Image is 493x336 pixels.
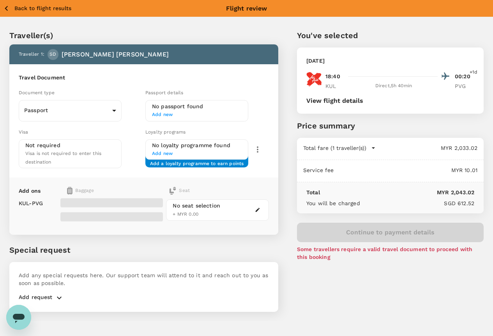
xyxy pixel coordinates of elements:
p: SGD 612.52 [360,199,474,207]
p: MYR 2,043.02 [320,188,474,196]
p: Flight review [226,4,267,13]
h6: Travel Document [19,74,269,82]
div: Passport [19,101,122,120]
span: Add new [152,111,242,119]
button: View flight details [306,97,363,104]
p: [DATE] [306,57,325,65]
p: Total [306,188,320,196]
div: Seat [169,187,190,195]
p: Add request [19,293,53,303]
div: Baggage [67,187,142,195]
span: Add new [152,150,242,158]
div: Direct , 5h 40min [350,82,438,90]
span: Add a loyalty programme to earn points [150,160,244,161]
p: MYR 10.01 [334,166,477,174]
p: You will be charged [306,199,360,207]
p: KUL - PVG [19,199,43,207]
p: PVG [455,82,474,90]
span: Visa is not required to enter this destination [25,151,101,165]
h6: No loyalty programme found [152,141,242,150]
p: KUL [325,82,345,90]
button: Total fare (1 traveller(s)) [303,144,376,152]
span: Passport details [145,90,183,95]
p: Passport [24,106,109,114]
p: Price summary [297,120,484,132]
span: Loyalty programs [145,129,186,135]
p: Add any special requests here. Our support team will attend to it and reach out to you as soon as... [19,271,269,287]
iframe: Button to launch messaging window [6,305,31,330]
img: baggage-icon [67,187,72,195]
span: +1d [470,69,477,76]
p: Back to flight results [14,4,71,12]
span: Visa [19,129,28,135]
p: Not required [25,141,60,149]
button: Back to flight results [3,4,71,13]
p: Total fare (1 traveller(s)) [303,144,366,152]
p: Traveller(s) [9,30,278,41]
span: + MYR 0.00 [173,211,198,217]
p: [PERSON_NAME] [PERSON_NAME] [62,50,169,59]
p: Some travellers require a valid travel document to proceed with this booking [297,245,484,261]
p: Add ons [19,187,41,195]
span: Document type [19,90,55,95]
p: You've selected [297,30,484,41]
h6: No passport found [152,102,242,111]
img: baggage-icon [169,187,177,195]
p: Special request [9,244,278,256]
p: 00:20 [455,72,474,81]
p: MYR 2,033.02 [376,144,477,152]
p: Traveller 1 : [19,51,44,58]
img: D7 [306,72,322,87]
p: 18:40 [325,72,340,81]
span: SD [49,51,56,58]
div: No seat selection [173,202,220,210]
p: Service fee [303,166,334,174]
